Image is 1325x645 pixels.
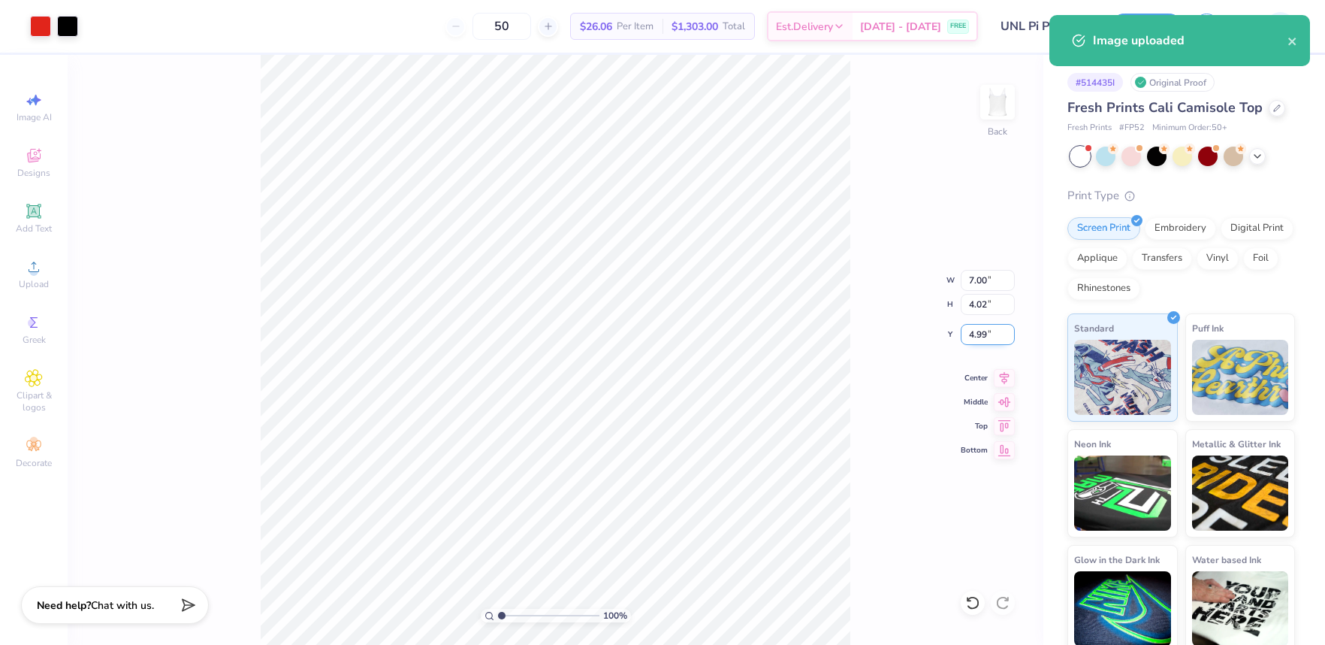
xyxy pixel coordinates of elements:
img: Back [982,87,1013,117]
span: Top [961,421,988,432]
div: Embroidery [1145,217,1216,240]
span: Image AI [17,111,52,123]
input: Untitled Design [989,11,1100,41]
span: Middle [961,397,988,407]
span: FREE [950,21,966,32]
span: # FP52 [1119,122,1145,135]
div: Print Type [1067,187,1295,204]
div: Original Proof [1130,73,1215,92]
span: Total [723,19,745,35]
span: Add Text [16,223,52,235]
span: Puff Ink [1192,320,1224,336]
span: Greek [23,334,46,346]
span: Upload [19,278,49,290]
div: Foil [1243,247,1278,270]
div: Applique [1067,247,1127,270]
span: 100 % [603,609,627,622]
div: Image uploaded [1093,32,1287,50]
span: Per Item [617,19,653,35]
span: Decorate [16,457,52,469]
img: Metallic & Glitter Ink [1192,456,1289,531]
span: Fresh Prints Cali Camisole Top [1067,98,1263,117]
div: Vinyl [1197,247,1239,270]
span: $1,303.00 [672,19,718,35]
span: Neon Ink [1074,436,1111,452]
span: Clipart & logos [8,389,60,413]
span: Est. Delivery [776,19,833,35]
div: Screen Print [1067,217,1140,240]
div: # 514435I [1067,73,1123,92]
div: Transfers [1132,247,1192,270]
span: Chat with us. [91,598,154,613]
input: – – [472,13,531,40]
span: Water based Ink [1192,552,1261,568]
span: Bottom [961,445,988,456]
img: Neon Ink [1074,456,1171,531]
img: Puff Ink [1192,340,1289,415]
span: Center [961,373,988,383]
span: Metallic & Glitter Ink [1192,436,1281,452]
span: Standard [1074,320,1114,336]
span: $26.06 [580,19,612,35]
span: [DATE] - [DATE] [860,19,941,35]
span: Designs [17,167,50,179]
button: close [1287,32,1298,50]
img: Standard [1074,340,1171,415]
span: Minimum Order: 50 + [1152,122,1227,135]
div: Back [988,125,1007,138]
span: Fresh Prints [1067,122,1112,135]
span: Glow in the Dark Ink [1074,552,1160,568]
strong: Need help? [37,598,91,613]
div: Rhinestones [1067,277,1140,300]
div: Digital Print [1221,217,1293,240]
